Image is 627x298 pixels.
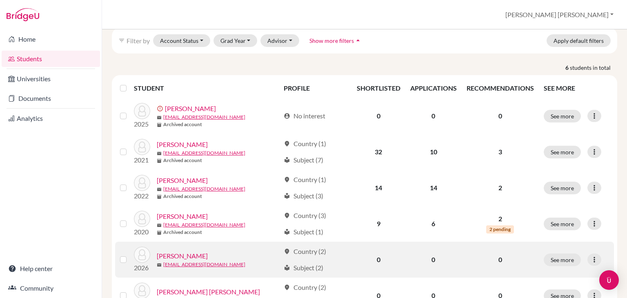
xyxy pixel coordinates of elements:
[127,37,150,44] span: Filter by
[284,155,323,165] div: Subject (7)
[157,223,162,228] span: mail
[309,37,354,44] span: Show more filters
[163,261,245,268] a: [EMAIL_ADDRESS][DOMAIN_NAME]
[284,229,290,235] span: local_library
[157,287,260,297] a: [PERSON_NAME] [PERSON_NAME]
[486,225,514,234] span: 2 pending
[547,34,611,47] button: Apply default filters
[352,170,405,206] td: 14
[302,34,369,47] button: Show more filtersarrow_drop_up
[284,175,326,185] div: Country (1)
[134,139,150,155] img: Apaid, Chloe
[2,90,100,107] a: Documents
[284,211,326,220] div: Country (3)
[260,34,299,47] button: Advisor
[352,242,405,278] td: 0
[467,111,534,121] p: 0
[157,176,208,185] a: [PERSON_NAME]
[544,182,581,194] button: See more
[279,78,352,98] th: PROFILE
[157,151,162,156] span: mail
[284,111,325,121] div: No interest
[284,113,290,119] span: account_circle
[163,113,245,121] a: [EMAIL_ADDRESS][DOMAIN_NAME]
[165,104,216,113] a: [PERSON_NAME]
[134,191,150,201] p: 2022
[157,140,208,149] a: [PERSON_NAME]
[354,36,362,44] i: arrow_drop_up
[134,263,150,273] p: 2026
[134,227,150,237] p: 2020
[570,63,617,72] span: students in total
[157,194,162,199] span: inventory_2
[284,139,326,149] div: Country (1)
[467,214,534,224] p: 2
[157,262,162,267] span: mail
[405,78,462,98] th: APPLICATIONS
[544,110,581,122] button: See more
[352,78,405,98] th: SHORTLISTED
[134,78,279,98] th: STUDENT
[565,63,570,72] strong: 6
[467,147,534,157] p: 3
[405,242,462,278] td: 0
[284,282,326,292] div: Country (2)
[163,229,202,236] b: Archived account
[284,248,290,255] span: location_on
[467,255,534,265] p: 0
[352,134,405,170] td: 32
[163,157,202,164] b: Archived account
[284,263,323,273] div: Subject (2)
[163,221,245,229] a: [EMAIL_ADDRESS][DOMAIN_NAME]
[502,7,617,22] button: [PERSON_NAME] [PERSON_NAME]
[163,185,245,193] a: [EMAIL_ADDRESS][DOMAIN_NAME]
[2,110,100,127] a: Analytics
[157,251,208,261] a: [PERSON_NAME]
[539,78,614,98] th: SEE MORE
[2,280,100,296] a: Community
[352,98,405,134] td: 0
[284,227,323,237] div: Subject (1)
[284,284,290,291] span: location_on
[157,122,162,127] span: inventory_2
[157,211,208,221] a: [PERSON_NAME]
[153,34,210,47] button: Account Status
[157,115,162,120] span: mail
[163,149,245,157] a: [EMAIL_ADDRESS][DOMAIN_NAME]
[2,71,100,87] a: Universities
[157,105,165,112] span: error_outline
[405,206,462,242] td: 6
[284,140,290,147] span: location_on
[284,212,290,219] span: location_on
[163,121,202,128] b: Archived account
[544,254,581,266] button: See more
[467,183,534,193] p: 2
[284,265,290,271] span: local_library
[7,8,39,21] img: Bridge-U
[599,270,619,290] div: Open Intercom Messenger
[134,155,150,165] p: 2021
[134,119,150,129] p: 2025
[284,176,290,183] span: location_on
[544,146,581,158] button: See more
[134,247,150,263] img: Apollon, Luca
[163,193,202,200] b: Archived account
[544,218,581,230] button: See more
[2,31,100,47] a: Home
[2,51,100,67] a: Students
[134,175,150,191] img: Apaid, Jonathan
[284,247,326,256] div: Country (2)
[157,230,162,235] span: inventory_2
[462,78,539,98] th: RECOMMENDATIONS
[157,158,162,163] span: inventory_2
[157,187,162,192] span: mail
[134,211,150,227] img: Apollon, Karim
[284,193,290,199] span: local_library
[405,170,462,206] td: 14
[352,206,405,242] td: 9
[284,191,323,201] div: Subject (3)
[134,103,150,119] img: Apaid, Andy
[284,157,290,163] span: local_library
[405,98,462,134] td: 0
[213,34,258,47] button: Grad Year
